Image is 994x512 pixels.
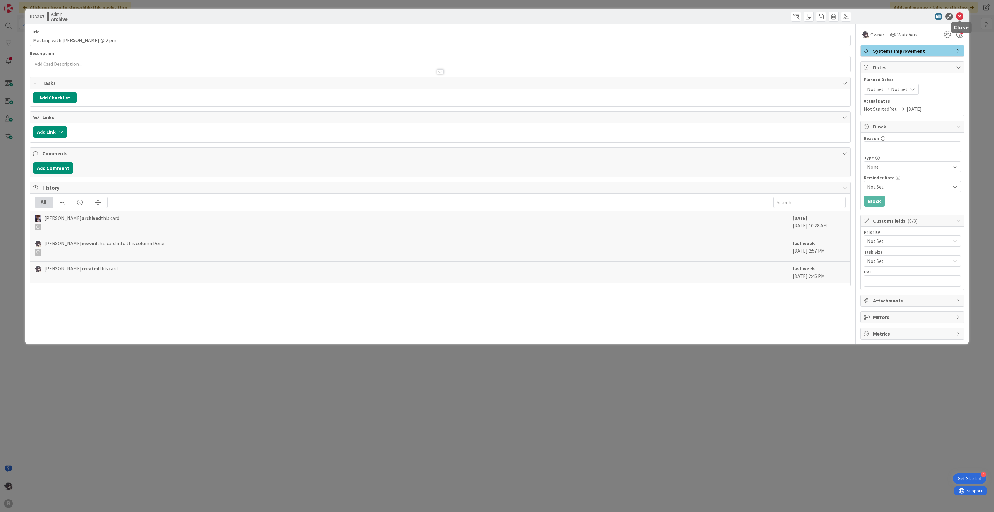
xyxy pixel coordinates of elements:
label: Reason [864,136,879,141]
span: Not Set [867,237,947,245]
div: Task Size [864,250,961,254]
span: Systems Improvement [873,47,953,55]
span: Dates [873,64,953,71]
span: ( 0/3 ) [907,218,918,224]
div: [DATE] 10:28 AM [793,214,846,233]
span: None [867,162,947,171]
button: Block [864,196,885,207]
span: Admin [51,12,68,17]
span: Not Started Yet [864,105,897,113]
span: Owner [870,31,884,38]
b: Archive [51,17,68,22]
button: Add Comment [33,162,73,174]
div: [DATE] 2:46 PM [793,265,846,280]
div: Open Get Started checklist, remaining modules: 4 [953,473,986,484]
button: Add Link [33,126,67,138]
span: Tasks [42,79,839,87]
span: Not Set [867,85,884,93]
input: type card name here... [30,35,851,46]
div: Get Started [958,476,981,482]
span: [PERSON_NAME] this card [45,214,119,230]
span: Metrics [873,330,953,337]
b: moved [82,240,97,246]
input: Search... [773,197,846,208]
img: KN [862,31,869,38]
span: Comments [42,150,839,157]
div: URL [864,270,961,274]
b: archived [82,215,101,221]
span: Links [42,114,839,121]
span: Not Set [891,85,908,93]
span: [DATE] [907,105,922,113]
span: Not Set [867,183,950,191]
b: created [82,265,99,272]
span: Actual Dates [864,98,961,104]
span: Description [30,51,54,56]
span: Planned Dates [864,76,961,83]
span: [PERSON_NAME] this card [45,265,118,272]
label: Title [30,29,40,35]
div: [DATE] 2:57 PM [793,239,846,258]
b: 3267 [34,13,44,20]
b: last week [793,265,815,272]
img: KN [35,265,41,272]
h5: Close [954,25,969,31]
span: Block [873,123,953,130]
div: All [35,197,53,208]
img: KN [35,240,41,247]
span: Mirrors [873,313,953,321]
div: 4 [981,472,986,477]
span: History [42,184,839,191]
span: Not Set [867,257,947,265]
b: [DATE] [793,215,807,221]
span: Attachments [873,297,953,304]
span: Reminder Date [864,176,895,180]
span: ID [30,13,44,20]
div: Priority [864,230,961,234]
span: Support [13,1,28,8]
button: Add Checklist [33,92,77,103]
b: last week [793,240,815,246]
span: [PERSON_NAME] this card into this column Done [45,239,164,256]
img: ML [35,215,41,222]
span: Custom Fields [873,217,953,225]
span: Watchers [897,31,918,38]
span: Type [864,156,874,160]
